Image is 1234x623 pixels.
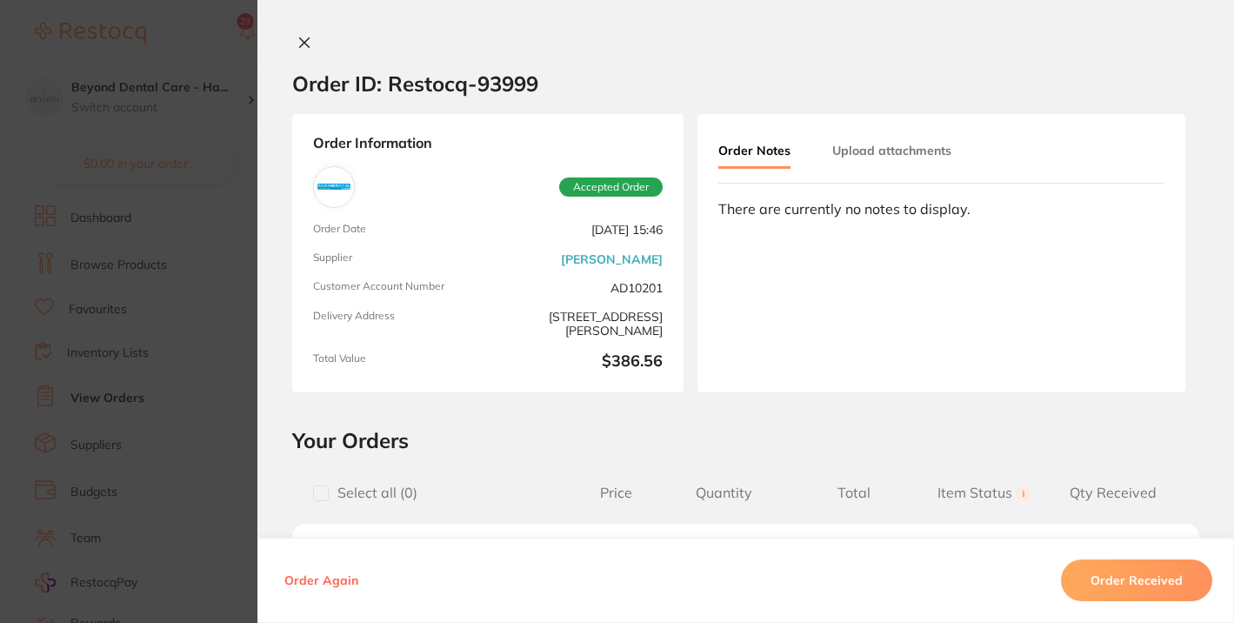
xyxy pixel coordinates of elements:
[495,352,663,372] b: $386.56
[718,201,1164,217] div: There are currently no notes to display.
[495,310,663,338] span: [STREET_ADDRESS][PERSON_NAME]
[313,135,663,152] strong: Order Information
[561,252,663,266] a: [PERSON_NAME]
[659,485,789,501] span: Quantity
[292,427,1199,453] h2: Your Orders
[495,223,663,238] span: [DATE] 15:46
[1061,559,1212,601] button: Order Received
[718,135,790,169] button: Order Notes
[919,485,1049,501] span: Item Status
[495,280,663,295] span: AD10201
[789,485,918,501] span: Total
[317,171,350,204] img: Adam Dental
[279,573,364,588] button: Order Again
[573,485,660,501] span: Price
[313,310,481,338] span: Delivery Address
[1049,485,1178,501] span: Qty Received
[313,223,481,238] span: Order Date
[559,178,663,197] span: Accepted Order
[313,251,481,266] span: Supplier
[832,135,951,166] button: Upload attachments
[313,280,481,295] span: Customer Account Number
[313,352,481,372] span: Total Value
[329,485,417,501] span: Select all ( 0 )
[292,70,538,97] h2: Order ID: Restocq- 93999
